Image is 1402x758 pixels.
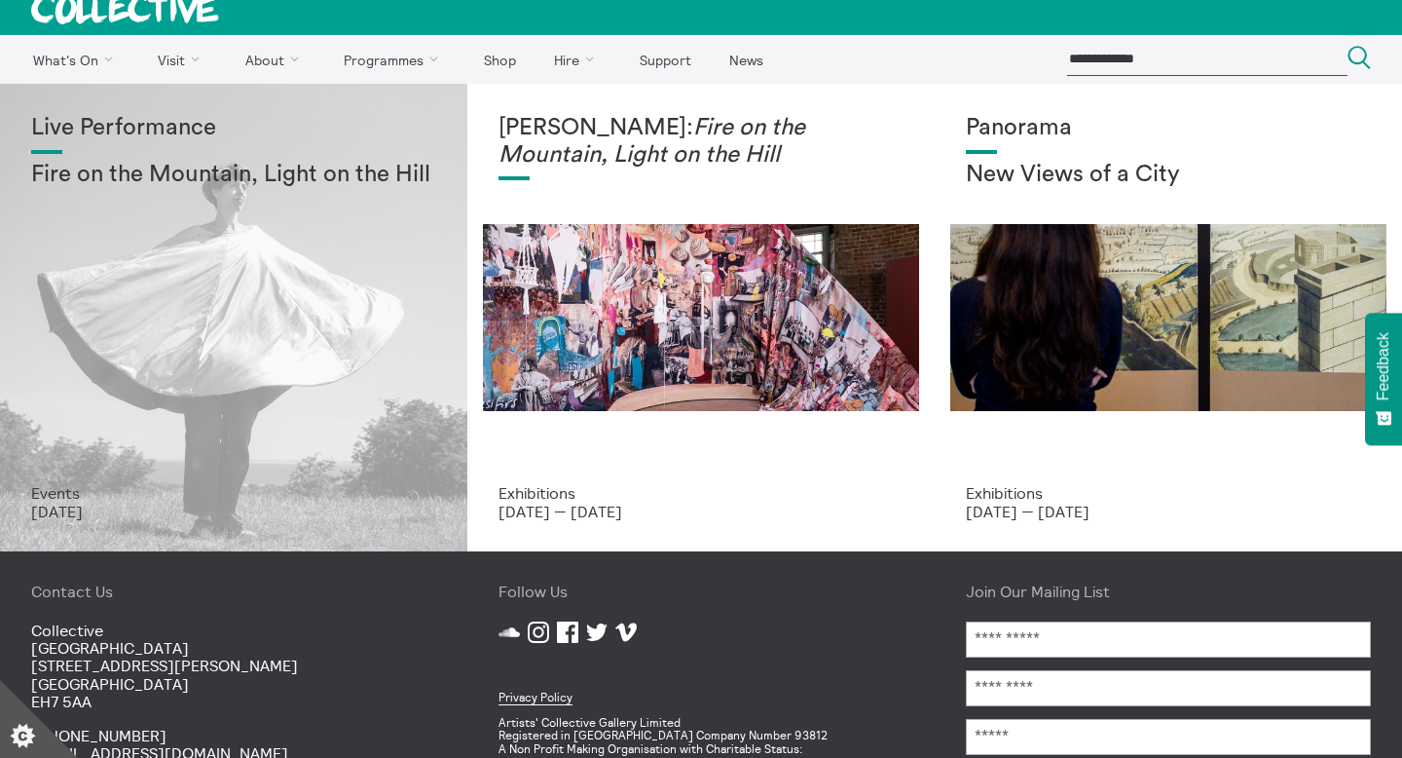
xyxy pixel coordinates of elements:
p: Collective [GEOGRAPHIC_DATA] [STREET_ADDRESS][PERSON_NAME] [GEOGRAPHIC_DATA] EH7 5AA [31,622,436,711]
a: Privacy Policy [498,690,572,705]
h2: Fire on the Mountain, Light on the Hill [31,162,436,189]
a: Support [622,35,708,84]
h1: Panorama [966,115,1371,142]
a: News [712,35,780,84]
p: Exhibitions [498,484,904,502]
span: Feedback [1375,332,1392,400]
p: [DATE] [31,503,436,520]
h4: Join Our Mailing List [966,583,1371,600]
a: Hire [537,35,619,84]
a: What's On [16,35,137,84]
p: [DATE] — [DATE] [498,503,904,520]
p: Exhibitions [966,484,1371,502]
a: Visit [141,35,225,84]
a: Programmes [327,35,463,84]
a: Photo: Eoin Carey [PERSON_NAME]:Fire on the Mountain, Light on the Hill Exhibitions [DATE] — [DATE] [467,84,935,551]
em: Fire on the Mountain, Light on the Hill [498,116,805,167]
p: [DATE] — [DATE] [966,503,1371,520]
a: Collective Panorama June 2025 small file 8 Panorama New Views of a City Exhibitions [DATE] — [DATE] [935,84,1402,551]
a: Shop [466,35,533,84]
h4: Follow Us [498,583,904,600]
a: About [228,35,323,84]
button: Feedback - Show survey [1365,313,1402,445]
h4: Contact Us [31,583,436,600]
h1: [PERSON_NAME]: [498,115,904,169]
p: Events [31,484,436,502]
h2: New Views of a City [966,162,1371,189]
h1: Live Performance [31,115,436,142]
